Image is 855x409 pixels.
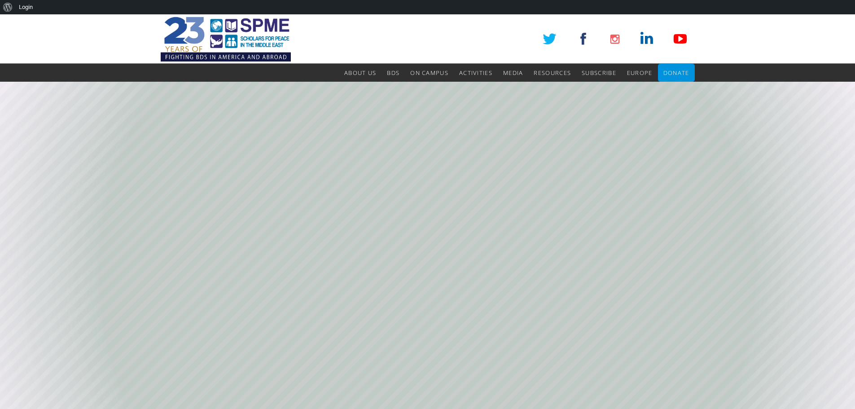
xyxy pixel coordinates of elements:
[582,69,616,77] span: Subscribe
[410,64,448,82] a: On Campus
[582,64,616,82] a: Subscribe
[459,64,492,82] a: Activities
[410,69,448,77] span: On Campus
[627,69,653,77] span: Europe
[344,69,376,77] span: About Us
[627,64,653,82] a: Europe
[534,69,571,77] span: Resources
[663,64,689,82] a: Donate
[344,64,376,82] a: About Us
[503,69,523,77] span: Media
[387,64,399,82] a: BDS
[387,69,399,77] span: BDS
[534,64,571,82] a: Resources
[503,64,523,82] a: Media
[459,69,492,77] span: Activities
[663,69,689,77] span: Donate
[161,14,291,64] img: SPME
